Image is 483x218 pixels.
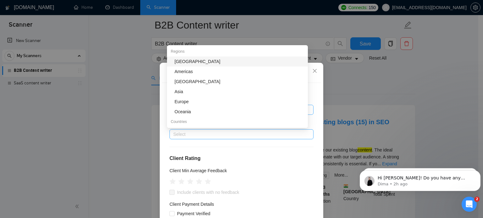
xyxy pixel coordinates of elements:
div: Europe [167,97,308,107]
h4: Client Rating [169,155,314,162]
span: Include clients with no feedback [175,189,242,196]
div: Oceania [175,108,304,115]
iframe: Intercom live chat [462,197,477,212]
span: star [205,178,211,185]
div: [GEOGRAPHIC_DATA] [175,78,304,85]
span: close [312,68,317,73]
div: Americas [167,66,308,77]
div: Countries [167,117,308,127]
div: Antarctica [167,77,308,87]
span: Payment Verified [175,210,213,217]
div: Regions [167,46,308,56]
div: Africa [167,56,308,66]
h4: Client Payment Details [169,201,214,208]
button: Close [306,63,323,80]
span: star [169,178,176,185]
span: star [178,178,185,185]
div: Asia [175,88,304,95]
span: star [187,178,193,185]
div: Americas [175,68,304,75]
div: Europe [175,98,304,105]
div: [GEOGRAPHIC_DATA] [175,58,304,65]
h5: Client Min Average Feedback [169,167,227,174]
iframe: Intercom notifications message [357,157,483,201]
div: Oceania [167,107,308,117]
span: 2 [475,197,480,202]
span: star [196,178,202,185]
div: Asia [167,87,308,97]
